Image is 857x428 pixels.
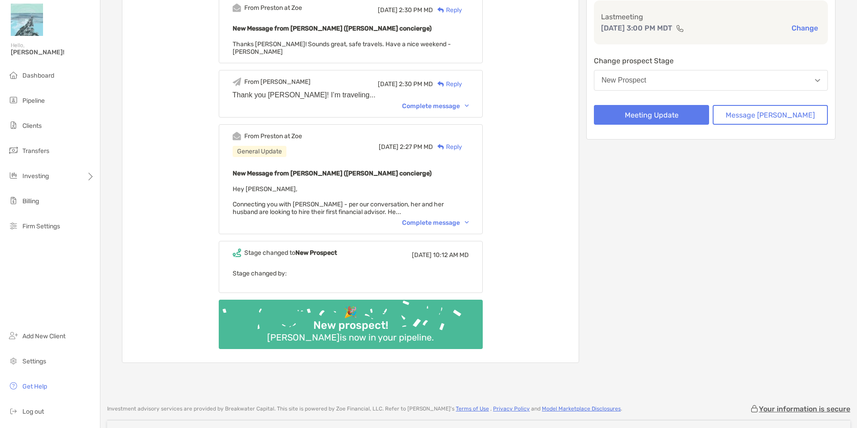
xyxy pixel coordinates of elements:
[713,105,828,125] button: Message [PERSON_NAME]
[8,406,19,416] img: logout icon
[8,120,19,131] img: clients icon
[244,4,302,12] div: From Preston at Zoe
[399,6,433,14] span: 2:30 PM MD
[412,251,432,259] span: [DATE]
[402,102,469,110] div: Complete message
[8,355,19,366] img: settings icon
[594,105,709,125] button: Meeting Update
[233,25,432,32] b: New Message from [PERSON_NAME] ([PERSON_NAME] concierge)
[233,146,286,157] div: General Update
[815,79,820,82] img: Open dropdown arrow
[233,249,241,257] img: Event icon
[601,11,821,22] p: Last meeting
[233,132,241,140] img: Event icon
[8,380,19,391] img: get-help icon
[493,406,530,412] a: Privacy Policy
[400,143,433,151] span: 2:27 PM MD
[433,142,462,152] div: Reply
[22,358,46,365] span: Settings
[465,105,469,107] img: Chevron icon
[233,40,451,56] span: Thanks [PERSON_NAME]! Sounds great, safe travels. Have a nice weekend -[PERSON_NAME]
[465,221,469,224] img: Chevron icon
[22,122,42,130] span: Clients
[233,4,241,12] img: Event icon
[437,144,444,150] img: Reply icon
[456,406,489,412] a: Terms of Use
[378,6,398,14] span: [DATE]
[8,330,19,341] img: add_new_client icon
[594,55,828,66] p: Change prospect Stage
[22,408,44,415] span: Log out
[340,306,361,319] div: 🎉
[22,332,65,340] span: Add New Client
[8,95,19,105] img: pipeline icon
[233,268,469,279] p: Stage changed by:
[437,81,444,87] img: Reply icon
[233,91,469,99] div: Thank you [PERSON_NAME]! I’m traveling...
[22,223,60,230] span: Firm Settings
[233,185,444,216] span: Hey [PERSON_NAME], Connecting you with [PERSON_NAME] - per our conversation, her and her husband ...
[378,80,398,88] span: [DATE]
[437,7,444,13] img: Reply icon
[542,406,621,412] a: Model Marketplace Disclosures
[379,143,398,151] span: [DATE]
[233,170,432,177] b: New Message from [PERSON_NAME] ([PERSON_NAME] concierge)
[759,405,850,413] p: Your information is secure
[602,76,646,84] div: New Prospect
[295,249,337,257] b: New Prospect
[789,23,821,33] button: Change
[22,383,47,390] span: Get Help
[233,78,241,86] img: Event icon
[22,147,49,155] span: Transfers
[601,22,672,34] p: [DATE] 3:00 PM MDT
[22,72,54,79] span: Dashboard
[244,78,311,86] div: From [PERSON_NAME]
[399,80,433,88] span: 2:30 PM MD
[594,70,828,91] button: New Prospect
[402,219,469,227] div: Complete message
[310,319,392,332] div: New prospect!
[264,332,437,343] div: [PERSON_NAME] is now in your pipeline.
[11,4,43,36] img: Zoe Logo
[11,48,95,56] span: [PERSON_NAME]!
[244,132,302,140] div: From Preston at Zoe
[219,300,483,341] img: Confetti
[433,251,469,259] span: 10:12 AM MD
[8,145,19,156] img: transfers icon
[433,79,462,89] div: Reply
[107,406,622,412] p: Investment advisory services are provided by Breakwater Capital . This site is powered by Zoe Fin...
[8,170,19,181] img: investing icon
[8,70,19,80] img: dashboard icon
[22,197,39,205] span: Billing
[8,195,19,206] img: billing icon
[8,220,19,231] img: firm-settings icon
[676,25,684,32] img: communication type
[433,5,462,15] div: Reply
[22,97,45,105] span: Pipeline
[244,249,337,257] div: Stage changed to
[22,172,49,180] span: Investing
